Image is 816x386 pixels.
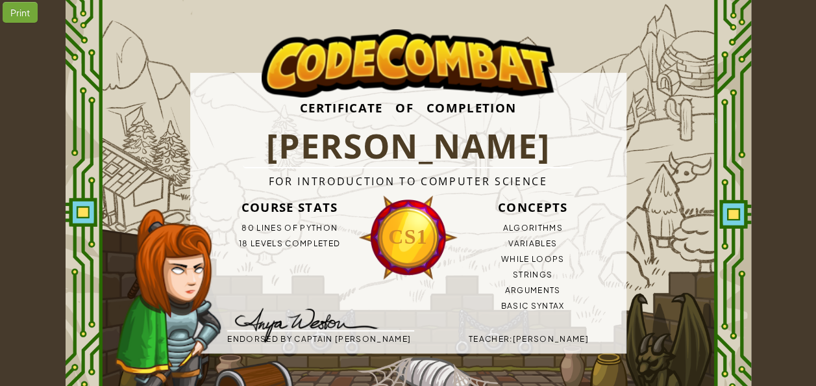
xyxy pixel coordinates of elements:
h1: [PERSON_NAME] [243,125,573,168]
img: medallion-cs1.png [358,194,458,281]
span: levels completed [251,238,340,248]
span: [PERSON_NAME] [513,334,589,344]
li: Basic Syntax [439,298,626,314]
span: Teacher [469,334,510,344]
span: : [510,334,512,344]
span: For [268,174,293,188]
h3: Course Stats [196,194,383,220]
li: While Loops [439,251,626,267]
h3: Certificate of Completion [190,90,626,125]
span: lines of [256,223,298,233]
span: 18 [239,238,249,248]
span: 80 [241,223,254,233]
li: Algorithms [439,220,626,236]
li: Variables [439,236,626,251]
div: Print [3,2,38,23]
h3: Concepts [439,194,626,220]
h3: CS1 [358,220,458,254]
span: Introduction to Computer Science [297,174,547,188]
li: Strings [439,267,626,283]
span: Python [300,223,338,233]
li: Arguments [439,283,626,298]
img: signature-captain.png [215,300,389,347]
img: logo.png [262,29,554,98]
